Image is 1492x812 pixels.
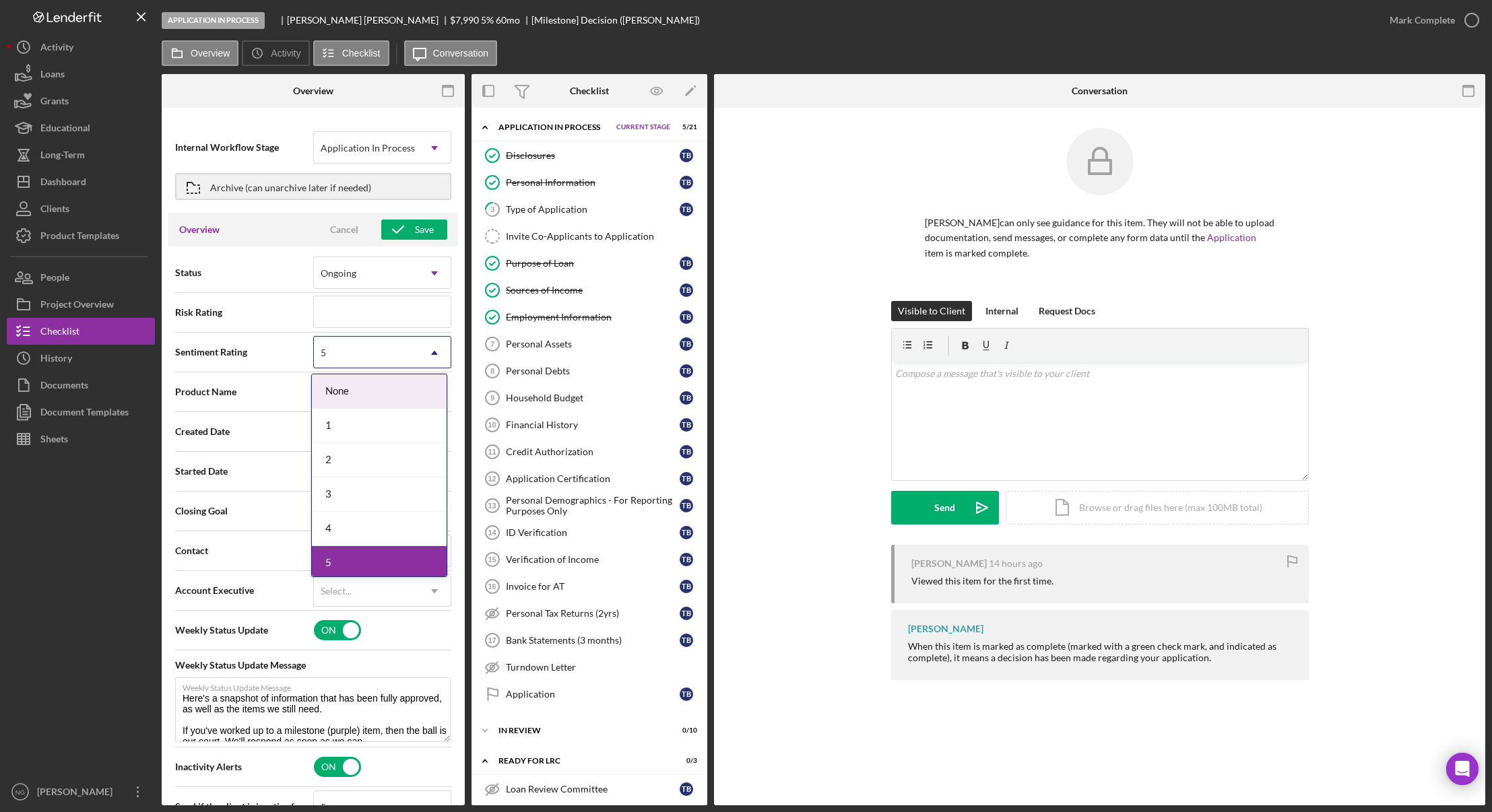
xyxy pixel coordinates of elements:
[40,318,79,348] div: Checklist
[680,580,693,593] div: T B
[1039,301,1095,321] div: Request Docs
[506,312,680,323] div: Employment Information
[7,34,155,61] button: Activity
[488,448,496,456] tspan: 11
[175,760,313,774] span: Inactivity Alerts
[490,205,494,213] tspan: 3
[40,61,65,91] div: Loans
[478,627,701,654] a: 17Bank Statements (3 months)TB
[404,40,498,66] button: Conversation
[7,426,155,452] button: Sheets
[680,283,693,297] div: T B
[506,608,680,619] div: Personal Tax Returns (2yrs)
[175,173,451,200] button: Archive (can unarchive later if needed)
[478,600,701,627] a: Personal Tax Returns (2yrs)TB
[496,15,520,26] div: 60 mo
[7,61,155,88] button: Loans
[911,576,1053,586] div: Viewed this item for the first time.
[175,465,313,478] span: Started Date
[506,473,680,484] div: Application Certification
[321,347,326,358] div: 5
[271,48,300,59] label: Activity
[498,726,663,735] div: In Review
[175,658,451,672] span: Weekly Status Update Message
[478,573,701,600] a: 16Invoice for ATTB
[312,512,447,546] div: 4
[478,546,701,573] a: 15Verification of IncomeTB
[34,778,121,809] div: [PERSON_NAME]
[478,384,701,411] a: 9Household BudgetTB
[898,301,965,321] div: Visible to Client
[680,310,693,324] div: T B
[680,526,693,539] div: T B
[293,86,333,96] div: Overview
[908,641,1295,663] div: When this item is marked as complete (marked with a green check mark, and indicated as complete),...
[506,177,680,188] div: Personal Information
[175,584,313,597] span: Account Executive
[506,150,680,161] div: Disclosures
[7,399,155,426] a: Document Templates
[498,757,663,765] div: Ready for LRC
[433,48,489,59] label: Conversation
[506,366,680,376] div: Personal Debts
[506,662,700,673] div: Turndown Letter
[934,491,955,525] div: Send
[506,204,680,215] div: Type of Application
[680,553,693,566] div: T B
[1032,301,1102,321] button: Request Docs
[7,141,155,168] button: Long-Term
[312,546,447,580] div: 5
[1072,86,1128,96] div: Conversation
[478,519,701,546] a: 14ID VerificationTB
[673,726,697,735] div: 0 / 10
[488,636,496,644] tspan: 17
[415,219,434,240] div: Save
[7,318,155,345] button: Checklist
[680,607,693,620] div: T B
[7,345,155,372] button: History
[506,689,680,700] div: Application
[478,465,701,492] a: 12Application CertificationTB
[40,399,129,429] div: Document Templates
[478,196,701,223] a: 3Type of ApplicationTB
[680,634,693,647] div: T B
[506,495,680,516] div: Personal Demographics - For Reporting Purposes Only
[680,418,693,432] div: T B
[40,195,69,226] div: Clients
[891,301,972,321] button: Visible to Client
[175,141,313,154] span: Internal Workflow Stage
[7,291,155,318] a: Project Overview
[488,529,496,537] tspan: 14
[7,114,155,141] button: Educational
[478,277,701,304] a: Sources of IncomeTB
[488,421,496,429] tspan: 10
[506,581,680,592] div: Invoice for AT
[478,358,701,384] a: 8Personal DebtsTB
[680,445,693,459] div: T B
[673,757,697,765] div: 0 / 3
[478,304,701,331] a: Employment InformationTB
[40,264,69,294] div: People
[40,168,86,199] div: Dashboard
[40,426,68,456] div: Sheets
[183,678,451,693] label: Weekly Status Update Message
[506,419,680,430] div: Financial History
[7,778,155,805] button: NG[PERSON_NAME]
[7,222,155,249] button: Product Templates
[287,15,450,26] div: [PERSON_NAME] [PERSON_NAME]
[680,472,693,485] div: T B
[490,340,494,348] tspan: 7
[925,215,1275,261] p: [PERSON_NAME] can only see guidance for this item. They will not be able to upload documentation,...
[40,291,114,321] div: Project Overview
[40,114,90,145] div: Educational
[506,446,680,457] div: Credit Authorization
[175,623,313,637] span: Weekly Status Update
[40,88,69,118] div: Grants
[1390,7,1455,34] div: Mark Complete
[911,558,987,569] div: [PERSON_NAME]
[450,14,479,26] span: $7,990
[312,409,447,443] div: 1
[175,306,313,319] span: Risk Rating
